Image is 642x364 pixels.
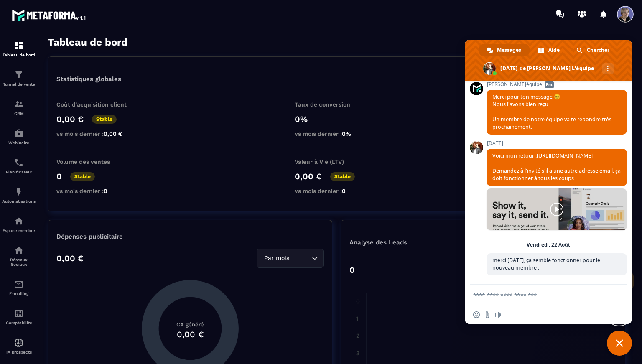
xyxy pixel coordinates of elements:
tspan: 3 [356,350,359,356]
p: Valeur à Vie (LTV) [295,158,378,165]
p: E-mailing [2,291,36,296]
p: Réseaux Sociaux [2,257,36,267]
p: 0,00 € [56,253,84,263]
img: scheduler [14,158,24,168]
p: 0% [295,114,378,124]
img: social-network [14,245,24,255]
a: automationsautomationsAutomatisations [2,181,36,210]
span: Message audio [495,311,502,318]
p: Taux de conversion [295,101,378,108]
img: accountant [14,308,24,318]
p: 0 [56,171,62,181]
img: formation [14,70,24,80]
span: Par mois [262,254,291,263]
p: vs mois dernier : [295,130,378,137]
p: Tunnel de vente [2,82,36,87]
a: Messages [479,44,530,56]
div: Search for option [257,249,324,268]
img: formation [14,99,24,109]
tspan: 0 [356,298,360,305]
p: 0,00 € [56,114,84,124]
div: Vendredi, 22 Août [527,242,570,247]
p: Afficher le tableau : [531,39,587,46]
p: Stable [92,115,117,124]
span: merci [DATE], ça semble fonctionner pour le nouveau membre . [492,257,600,271]
a: Chercher [569,44,618,56]
p: Espace membre [2,228,36,233]
span: 0% [342,130,351,137]
a: social-networksocial-networkRéseaux Sociaux [2,239,36,273]
a: Aide [530,44,568,56]
p: Volume des ventes [56,158,140,165]
img: automations [14,338,24,348]
span: Envoyer un fichier [484,311,491,318]
p: Stable [70,172,95,181]
h3: Tableau de bord [48,36,127,48]
p: vs mois dernier : [295,188,378,194]
textarea: Entrez votre message... [473,285,607,305]
tspan: 2 [356,332,359,339]
p: Webinaire [2,140,36,145]
span: [DATE] [487,140,627,146]
p: Dépenses publicitaire [56,233,324,240]
a: schedulerschedulerPlanificateur [2,151,36,181]
a: formationformationTunnel de vente [2,64,36,93]
img: automations [14,187,24,197]
span: Chercher [587,44,609,56]
tspan: 1 [356,315,359,322]
a: formationformationCRM [2,93,36,122]
a: Fermer le chat [607,331,632,356]
span: 0,00 € [104,130,122,137]
span: Insérer un emoji [473,311,480,318]
a: [URL][DOMAIN_NAME] [537,152,593,159]
span: Aide [548,44,560,56]
img: email [14,279,24,289]
img: logo [12,8,87,23]
p: Stable [330,172,355,181]
p: Coût d'acquisition client [56,101,140,108]
p: 0,00 € [295,171,322,181]
p: Automatisations [2,199,36,204]
a: automationsautomationsEspace membre [2,210,36,239]
span: 0 [104,188,107,194]
p: Tableau de bord [2,53,36,57]
img: automations [14,128,24,138]
p: 0 [349,265,355,275]
p: vs mois dernier : [56,188,140,194]
p: CRM [2,111,36,116]
a: automationsautomationsWebinaire [2,122,36,151]
p: Analyse des Leads [349,239,483,246]
p: Général [591,38,625,46]
a: emailemailE-mailing [2,273,36,302]
p: Planificateur [2,170,36,174]
p: Comptabilité [2,321,36,325]
p: vs mois dernier : [56,130,140,137]
input: Search for option [291,254,310,263]
a: formationformationTableau de bord [2,34,36,64]
span: 0 [342,188,346,194]
span: Voici mon retour : Demandez à l'invité s'il a une autre adresse email. ça doit fonctionner à tous... [492,152,621,182]
p: Statistiques globales [56,75,121,83]
img: automations [14,216,24,226]
span: Merci pour ton message 😊 Nous l’avons bien reçu. Un membre de notre équipe va te répondre très pr... [492,93,611,130]
span: Messages [497,44,521,56]
img: formation [14,41,24,51]
a: accountantaccountantComptabilité [2,302,36,331]
p: IA prospects [2,350,36,354]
